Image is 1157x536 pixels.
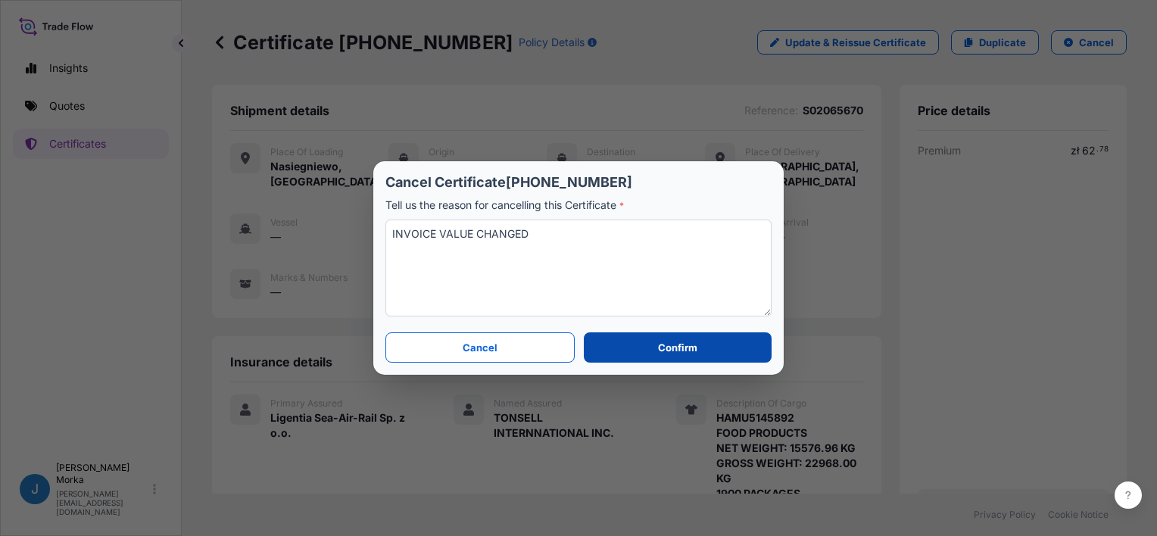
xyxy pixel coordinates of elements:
[385,198,772,213] p: Tell us the reason for cancelling this Certificate
[658,340,697,355] p: Confirm
[584,332,772,363] button: Confirm
[385,332,575,363] button: Cancel
[385,220,772,316] textarea: INVOICE VALUE CHANGED
[463,340,497,355] p: Cancel
[385,173,772,192] p: Cancel Certificate [PHONE_NUMBER]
